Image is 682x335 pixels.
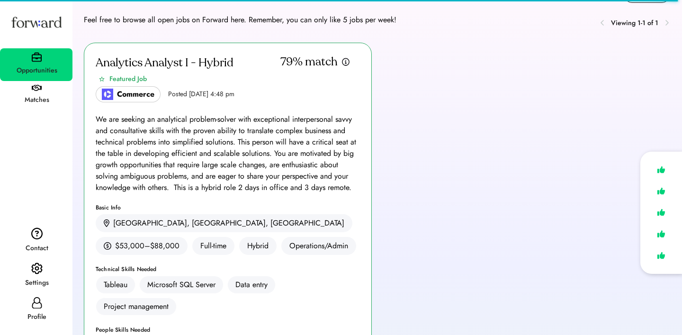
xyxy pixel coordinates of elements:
div: Contact [1,243,72,254]
img: Forward logo [9,8,63,36]
img: info.svg [341,57,350,66]
img: like.svg [655,184,668,198]
div: Microsoft SQL Server [147,279,215,290]
img: money.svg [104,242,111,250]
img: like.svg [655,249,668,263]
div: [GEOGRAPHIC_DATA], [GEOGRAPHIC_DATA], [GEOGRAPHIC_DATA] [113,217,344,229]
img: poweredbycommerce_logo.jpeg [102,89,113,100]
img: settings.svg [31,263,43,275]
div: Posted [DATE] 4:48 pm [168,90,234,99]
img: like.svg [655,163,668,177]
div: Tableau [104,279,127,290]
div: Feel free to browse all open jobs on Forward here. Remember, you can only like 5 jobs per week! [84,14,396,26]
img: contact.svg [31,227,43,240]
div: People Skills Needed [96,327,360,333]
div: $53,000–$88,000 [115,240,179,252]
div: Settings [1,277,72,289]
div: Matches [1,94,72,106]
div: Featured Job [109,74,147,84]
div: Profile [1,311,72,323]
div: Operations/Admin [281,237,356,255]
img: handshake.svg [32,85,42,91]
div: We are seeking an analytical problem-solver with exceptional interpersonal savvy and consultative... [96,114,360,193]
div: Viewing 1-1 of 1 [611,18,658,28]
div: Full-time [192,237,234,255]
img: location.svg [104,219,109,227]
div: Opportunities [1,65,72,76]
div: Commerce [117,89,154,100]
img: like.svg [655,206,668,219]
div: Hybrid [239,237,277,255]
div: Basic Info [96,205,360,210]
div: Project management [104,301,169,312]
div: Data entry [235,279,268,290]
div: Analytics Analyst I - Hybrid [96,55,233,71]
img: briefcase.svg [32,52,42,62]
div: Technical Skills Needed [96,266,360,272]
div: 79% match [280,54,338,70]
img: like.svg [655,227,668,241]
